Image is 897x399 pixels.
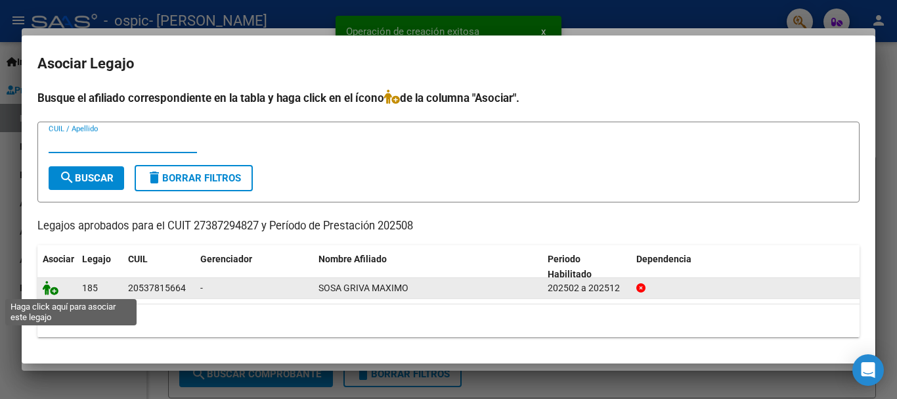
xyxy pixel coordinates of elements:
[82,254,111,264] span: Legajo
[123,245,195,289] datatable-header-cell: CUIL
[37,218,860,235] p: Legajos aprobados para el CUIT 27387294827 y Período de Prestación 202508
[636,254,691,264] span: Dependencia
[631,245,860,289] datatable-header-cell: Dependencia
[37,245,77,289] datatable-header-cell: Asociar
[852,354,884,386] div: Open Intercom Messenger
[77,245,123,289] datatable-header-cell: Legajo
[313,245,542,289] datatable-header-cell: Nombre Afiliado
[318,254,387,264] span: Nombre Afiliado
[200,283,203,293] span: -
[59,172,114,184] span: Buscar
[37,51,860,76] h2: Asociar Legajo
[128,281,186,296] div: 20537815664
[49,166,124,190] button: Buscar
[195,245,313,289] datatable-header-cell: Gerenciador
[135,165,253,191] button: Borrar Filtros
[548,281,626,296] div: 202502 a 202512
[200,254,252,264] span: Gerenciador
[542,245,631,289] datatable-header-cell: Periodo Habilitado
[318,283,408,293] span: SOSA GRIVA MAXIMO
[59,170,75,185] mat-icon: search
[146,172,241,184] span: Borrar Filtros
[548,254,592,279] span: Periodo Habilitado
[82,283,98,293] span: 185
[146,170,162,185] mat-icon: delete
[37,89,860,106] h4: Busque el afiliado correspondiente en la tabla y haga click en el ícono de la columna "Asociar".
[43,254,74,264] span: Asociar
[37,304,860,337] div: 1 registros
[128,254,148,264] span: CUIL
